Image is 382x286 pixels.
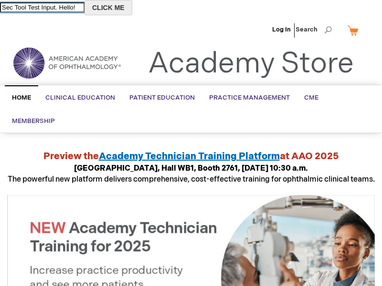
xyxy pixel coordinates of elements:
[74,164,308,173] strong: [GEOGRAPHIC_DATA], Hall WB1, Booth 2761, [DATE] 10:30 a.m.
[148,47,354,81] a: Academy Store
[296,20,332,39] span: Search
[8,164,375,184] span: The powerful new platform delivers comprehensive, cost-effective training for ophthalmic clinical...
[12,117,55,125] span: Membership
[304,94,318,102] span: CME
[43,151,339,162] strong: Preview the at AAO 2025
[12,94,31,102] span: Home
[272,26,291,33] a: Log In
[99,151,280,162] a: Academy Technician Training Platform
